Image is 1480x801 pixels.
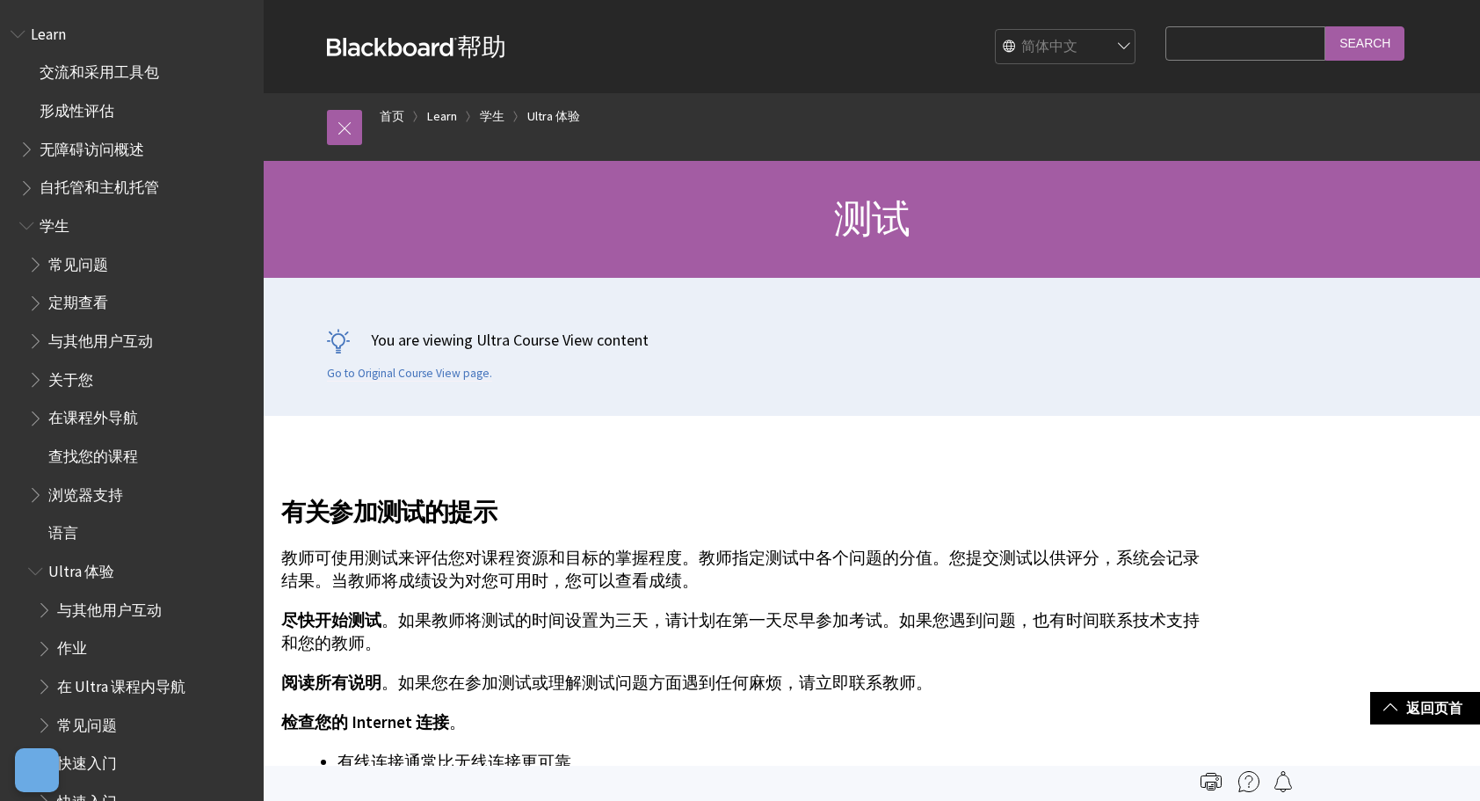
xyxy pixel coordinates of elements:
[327,366,492,382] a: Go to Original Course View page.
[31,19,66,43] span: Learn
[57,634,87,658] span: 作业
[281,472,1202,530] h2: 有关参加测试的提示
[57,672,185,695] span: 在 Ultra 课程内导航
[281,712,449,732] span: 检查您的 Internet 连接
[57,748,117,772] span: 快速入门
[1370,692,1480,725] a: 返回页首
[427,106,457,127] a: Learn
[57,710,117,734] span: 常见问题
[48,404,138,427] span: 在课程外导航
[15,748,59,792] button: Open Preferences
[996,30,1136,65] select: Site Language Selector
[1201,771,1222,792] img: Print
[834,194,910,243] span: 测试
[40,96,114,120] span: 形成性评估
[327,31,506,62] a: Blackboard帮助
[480,106,504,127] a: 学生
[1325,26,1404,61] input: Search
[48,519,78,542] span: 语言
[281,610,381,630] span: 尽快开始测试
[337,750,1202,775] li: 有线连接通常比无线连接更可靠。
[281,547,1202,593] p: 教师可使用测试来评估您对课程资源和目标的掌握程度。教师指定测试中各个问题的分值。您提交测试以供评分，系统会记录结果。当教师将成绩设为对您可用时，您可以查看成绩。
[48,557,114,580] span: Ultra 体验
[57,595,162,619] span: 与其他用户互动
[48,480,123,504] span: 浏览器支持
[281,711,1202,734] p: 。
[327,329,1417,351] p: You are viewing Ultra Course View content
[48,441,138,465] span: 查找您的课程
[327,38,457,56] strong: Blackboard
[48,288,108,312] span: 定期查看
[527,106,580,127] a: Ultra 体验
[281,673,381,693] span: 阅读所有说明
[40,135,144,158] span: 无障碍访问概述
[281,609,1202,655] p: 。如果教师将测试的时间设置为三天，请计划在第一天尽早参加考试。如果您遇到问题，也有时间联系技术支持和您的教师。
[48,365,93,389] span: 关于您
[40,58,159,82] span: 交流和采用工具包
[281,672,1202,695] p: 。如果您在参加测试或理解测试问题方面遇到任何麻烦，请立即联系教师。
[380,106,404,127] a: 首页
[48,326,153,350] span: 与其他用户互动
[40,173,159,197] span: 自托管和主机托管
[1273,771,1294,792] img: Follow this page
[1238,771,1259,792] img: More help
[40,211,69,235] span: 学生
[48,250,108,273] span: 常见问题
